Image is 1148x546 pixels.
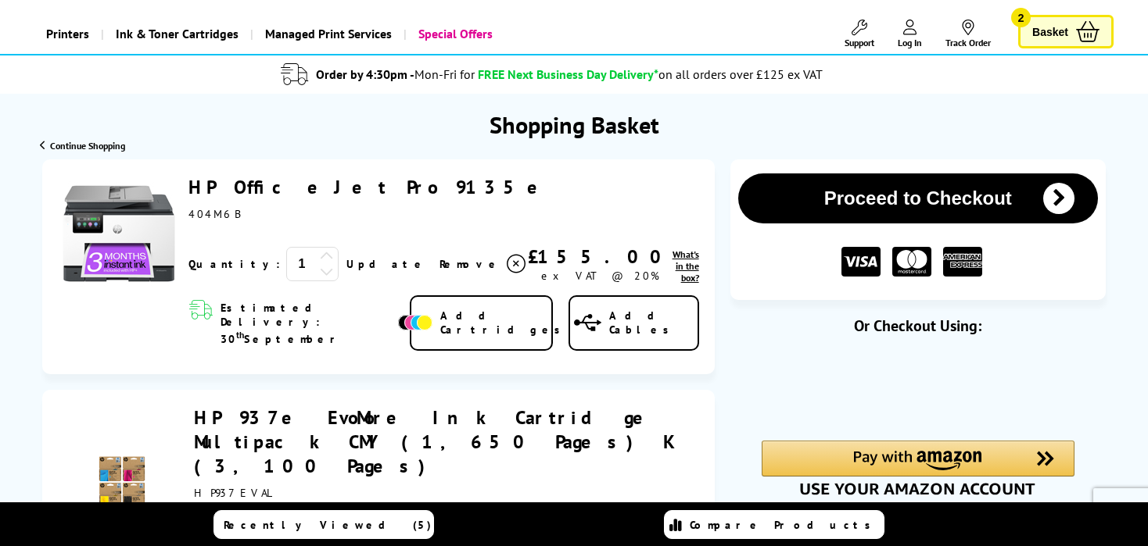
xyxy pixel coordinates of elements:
[398,315,432,330] img: Add Cartridges
[414,66,475,82] span: Mon-Fri for
[60,175,178,292] img: HP OfficeJet Pro 9135e
[664,510,884,539] a: Compare Products
[478,66,658,82] span: FREE Next Business Day Delivery*
[224,518,432,532] span: Recently Viewed (5)
[490,109,659,140] h1: Shopping Basket
[221,301,394,346] span: Estimated Delivery: 30 September
[528,244,673,269] div: £155.00
[690,518,879,532] span: Compare Products
[898,20,922,48] a: Log In
[943,247,982,277] img: American Express
[673,248,699,284] span: What's in the box?
[738,173,1098,223] button: Proceed to Checkout
[213,510,434,539] a: Recently Viewed (5)
[188,207,240,221] span: 404M6B
[1032,21,1068,42] span: Basket
[541,269,659,283] span: ex VAT @ 20%
[34,14,101,54] a: Printers
[658,66,823,82] div: on all orders over £125 ex VAT
[762,441,1074,495] div: Amazon Pay - Use your Amazon account
[50,140,125,152] span: Continue Shopping
[40,140,125,152] a: Continue Shopping
[188,257,280,271] span: Quantity:
[95,455,149,509] img: HP 937e EvoMore Ink Cartridge Multipack CMY (1,650 Pages) K (3,100 Pages)
[945,20,991,48] a: Track Order
[404,14,504,54] a: Special Offers
[762,361,1074,414] iframe: PayPal
[1018,15,1114,48] a: Basket 2
[188,175,554,199] a: HP OfficeJet Pro 9135e
[730,316,1106,336] div: Or Checkout Using:
[439,257,501,271] span: Remove
[316,66,475,82] span: Order by 4:30pm -
[898,37,922,48] span: Log In
[250,14,404,54] a: Managed Print Services
[609,309,697,337] span: Add Cables
[845,20,874,48] a: Support
[8,61,1095,88] li: modal_delivery
[101,14,250,54] a: Ink & Toner Cartridges
[1011,8,1031,27] span: 2
[892,247,931,277] img: MASTER CARD
[346,257,427,271] a: Update
[440,309,569,337] span: Add Cartridges
[673,248,699,284] a: lnk_inthebox
[116,14,239,54] span: Ink & Toner Cartridges
[194,405,677,478] a: HP 937e EvoMore Ink Cartridge Multipack CMY (1,650 Pages) K (3,100 Pages)
[845,37,874,48] span: Support
[439,252,528,276] a: Delete item from your basket
[194,486,274,500] span: HP937EVAL
[236,329,244,341] sup: th
[841,247,881,277] img: VISA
